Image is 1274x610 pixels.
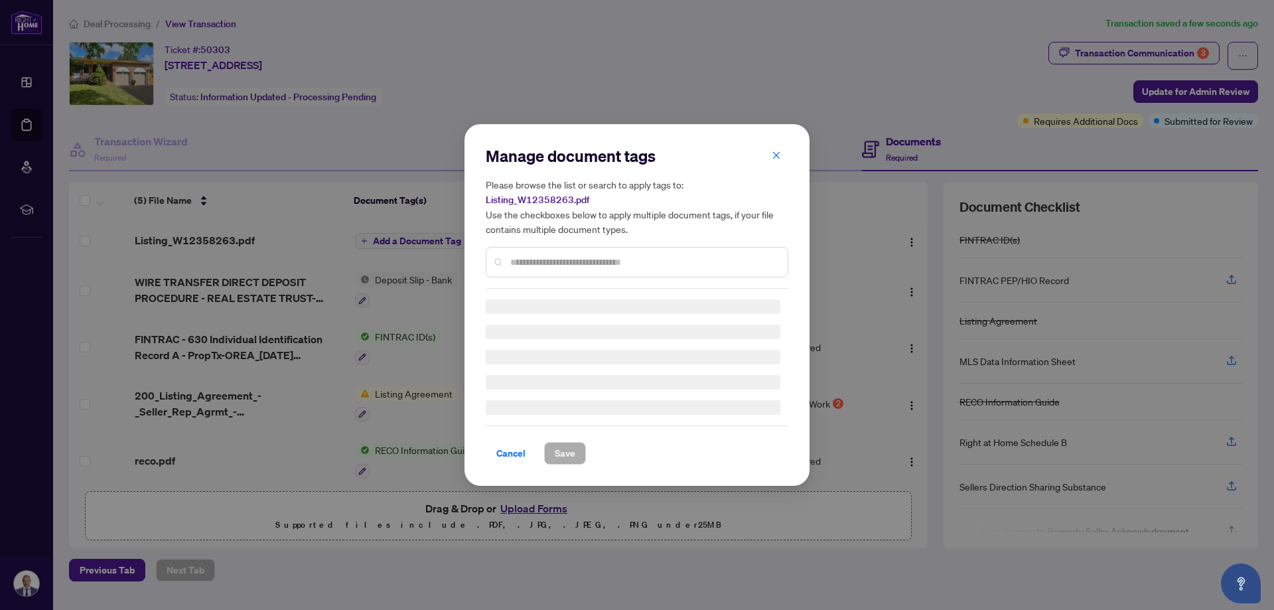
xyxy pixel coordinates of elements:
[544,442,586,465] button: Save
[486,177,788,236] h5: Please browse the list or search to apply tags to: Use the checkboxes below to apply multiple doc...
[486,145,788,167] h2: Manage document tags
[1221,564,1261,603] button: Open asap
[486,194,589,206] span: Listing_W12358263.pdf
[486,442,536,465] button: Cancel
[496,443,526,464] span: Cancel
[772,151,781,160] span: close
